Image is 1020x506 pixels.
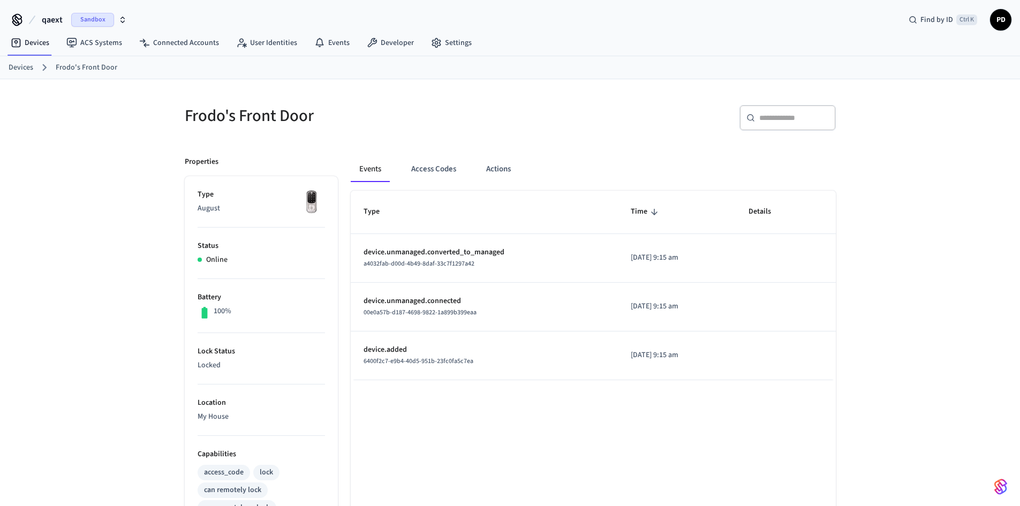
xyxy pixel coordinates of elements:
a: Devices [2,33,58,52]
p: [DATE] 9:15 am [631,252,723,263]
a: Connected Accounts [131,33,228,52]
a: User Identities [228,33,306,52]
table: sticky table [351,191,836,380]
p: Location [198,397,325,409]
p: Status [198,240,325,252]
span: 00e0a57b-d187-4698-9822-1a899b399eaa [364,308,477,317]
p: Properties [185,156,218,168]
button: Events [351,156,390,182]
a: Events [306,33,358,52]
a: Settings [422,33,480,52]
span: Time [631,203,661,220]
p: device.unmanaged.connected [364,296,606,307]
p: [DATE] 9:15 am [631,350,723,361]
span: PD [991,10,1010,29]
p: Online [206,254,228,266]
h5: Frodo's Front Door [185,105,504,127]
div: can remotely lock [204,485,261,496]
button: PD [990,9,1011,31]
span: a4032fab-d00d-4b49-8daf-33c7f1297a42 [364,259,474,268]
a: Frodo's Front Door [56,62,117,73]
a: ACS Systems [58,33,131,52]
div: lock [260,467,273,478]
img: Yale Assure Touchscreen Wifi Smart Lock, Satin Nickel, Front [298,189,325,216]
p: Battery [198,292,325,303]
p: device.unmanaged.converted_to_managed [364,247,606,258]
span: Ctrl K [956,14,977,25]
div: access_code [204,467,244,478]
div: ant example [351,156,836,182]
p: Type [198,189,325,200]
p: August [198,203,325,214]
p: My House [198,411,325,422]
p: Lock Status [198,346,325,357]
span: qaext [42,13,63,26]
div: Find by IDCtrl K [900,10,986,29]
button: Access Codes [403,156,465,182]
span: Find by ID [920,14,953,25]
p: Capabilities [198,449,325,460]
p: [DATE] 9:15 am [631,301,723,312]
p: 100% [214,306,231,317]
img: SeamLogoGradient.69752ec5.svg [994,478,1007,495]
a: Developer [358,33,422,52]
p: Locked [198,360,325,371]
span: Details [749,203,785,220]
a: Devices [9,62,33,73]
span: 6400f2c7-e9b4-40d5-951b-23fc0fa5c7ea [364,357,473,366]
button: Actions [478,156,519,182]
p: device.added [364,344,606,356]
span: Type [364,203,394,220]
span: Sandbox [71,13,114,27]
